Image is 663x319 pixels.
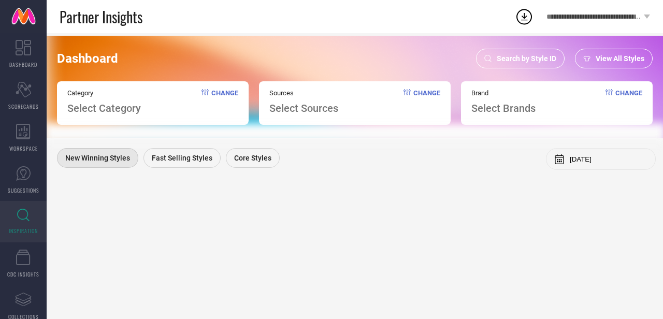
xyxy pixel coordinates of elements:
span: Brand [471,89,536,97]
span: DASHBOARD [9,61,37,68]
span: Fast Selling Styles [152,154,212,162]
span: Core Styles [234,154,271,162]
span: Sources [269,89,338,97]
span: Select Category [67,102,141,114]
span: Dashboard [57,51,118,66]
span: Change [413,89,440,114]
input: Select month [570,155,647,163]
span: SUGGESTIONS [8,186,39,194]
span: SCORECARDS [8,103,39,110]
span: WORKSPACE [9,144,38,152]
span: Select Sources [269,102,338,114]
span: Search by Style ID [497,54,556,63]
span: New Winning Styles [65,154,130,162]
span: View All Styles [596,54,644,63]
span: Change [211,89,238,114]
span: Change [615,89,642,114]
span: Category [67,89,141,97]
span: Partner Insights [60,6,142,27]
span: CDC INSIGHTS [7,270,39,278]
span: INSPIRATION [9,227,38,235]
span: Select Brands [471,102,536,114]
div: Open download list [515,7,534,26]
